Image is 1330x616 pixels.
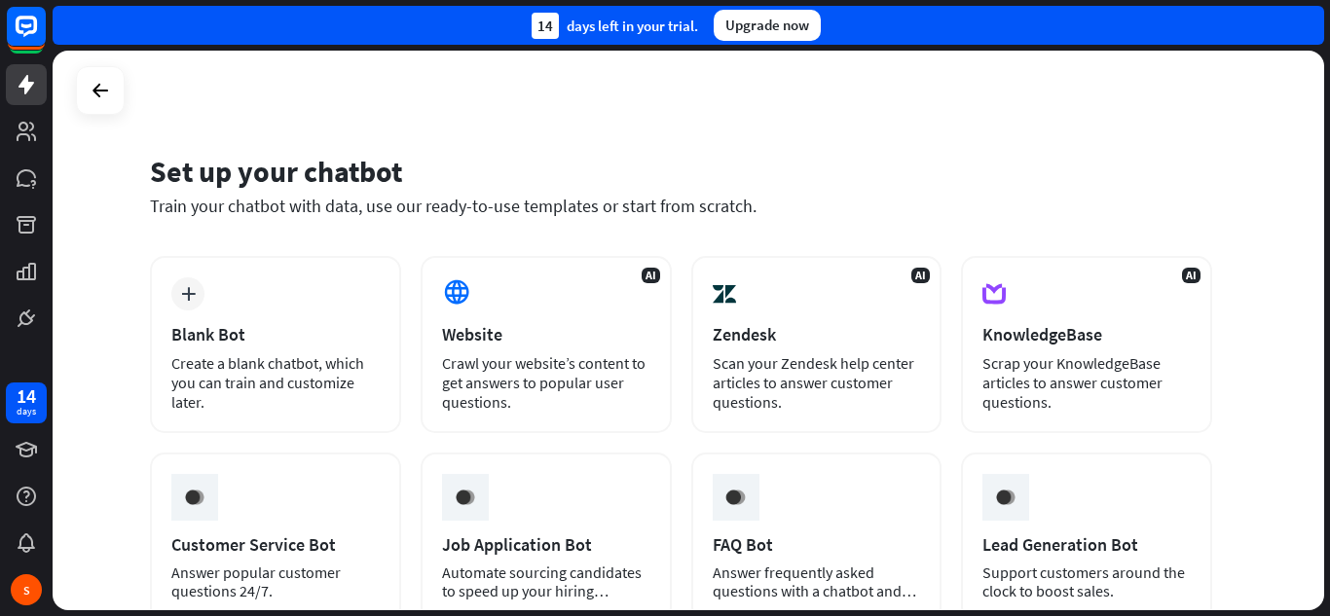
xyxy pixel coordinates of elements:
[17,387,36,405] div: 14
[532,13,698,39] div: days left in your trial.
[11,574,42,605] div: S
[532,13,559,39] div: 14
[17,405,36,418] div: days
[714,10,821,41] div: Upgrade now
[6,382,47,423] a: 14 days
